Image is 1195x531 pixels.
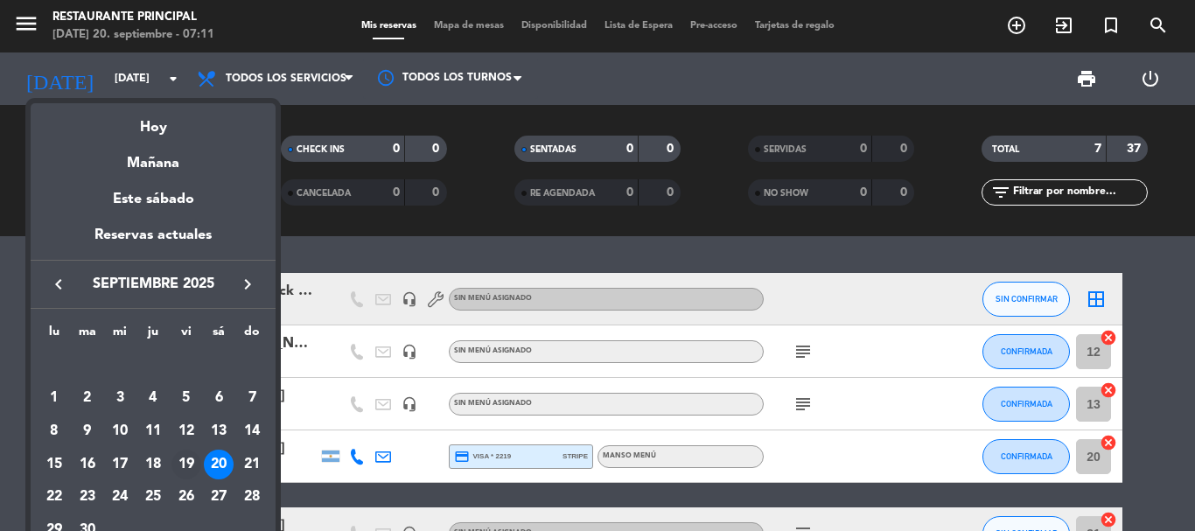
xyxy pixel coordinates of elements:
[136,481,170,514] td: 25 de septiembre de 2025
[203,382,236,416] td: 6 de septiembre de 2025
[39,450,69,479] div: 15
[204,383,234,413] div: 6
[170,448,203,481] td: 19 de septiembre de 2025
[31,103,276,139] div: Hoy
[31,175,276,224] div: Este sábado
[31,139,276,175] div: Mañana
[73,450,102,479] div: 16
[105,383,135,413] div: 3
[235,481,269,514] td: 28 de septiembre de 2025
[71,382,104,416] td: 2 de septiembre de 2025
[71,415,104,448] td: 9 de septiembre de 2025
[38,448,71,481] td: 15 de septiembre de 2025
[138,383,168,413] div: 4
[71,481,104,514] td: 23 de septiembre de 2025
[39,483,69,513] div: 22
[237,274,258,295] i: keyboard_arrow_right
[71,322,104,349] th: martes
[38,349,269,382] td: SEP.
[38,322,71,349] th: lunes
[203,448,236,481] td: 20 de septiembre de 2025
[138,450,168,479] div: 18
[136,415,170,448] td: 11 de septiembre de 2025
[235,322,269,349] th: domingo
[31,224,276,260] div: Reservas actuales
[73,483,102,513] div: 23
[39,383,69,413] div: 1
[171,483,201,513] div: 26
[204,450,234,479] div: 20
[74,273,232,296] span: septiembre 2025
[203,415,236,448] td: 13 de septiembre de 2025
[204,416,234,446] div: 13
[235,415,269,448] td: 14 de septiembre de 2025
[171,450,201,479] div: 19
[105,416,135,446] div: 10
[171,416,201,446] div: 12
[71,448,104,481] td: 16 de septiembre de 2025
[237,483,267,513] div: 28
[73,416,102,446] div: 9
[138,483,168,513] div: 25
[237,416,267,446] div: 14
[204,483,234,513] div: 27
[103,448,136,481] td: 17 de septiembre de 2025
[38,382,71,416] td: 1 de septiembre de 2025
[103,415,136,448] td: 10 de septiembre de 2025
[103,322,136,349] th: miércoles
[43,273,74,296] button: keyboard_arrow_left
[48,274,69,295] i: keyboard_arrow_left
[171,383,201,413] div: 5
[39,416,69,446] div: 8
[170,382,203,416] td: 5 de septiembre de 2025
[237,450,267,479] div: 21
[203,481,236,514] td: 27 de septiembre de 2025
[237,383,267,413] div: 7
[138,416,168,446] div: 11
[235,448,269,481] td: 21 de septiembre de 2025
[105,483,135,513] div: 24
[38,481,71,514] td: 22 de septiembre de 2025
[73,383,102,413] div: 2
[103,481,136,514] td: 24 de septiembre de 2025
[203,322,236,349] th: sábado
[170,481,203,514] td: 26 de septiembre de 2025
[103,382,136,416] td: 3 de septiembre de 2025
[105,450,135,479] div: 17
[136,322,170,349] th: jueves
[235,382,269,416] td: 7 de septiembre de 2025
[38,415,71,448] td: 8 de septiembre de 2025
[136,448,170,481] td: 18 de septiembre de 2025
[170,415,203,448] td: 12 de septiembre de 2025
[136,382,170,416] td: 4 de septiembre de 2025
[170,322,203,349] th: viernes
[232,273,263,296] button: keyboard_arrow_right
